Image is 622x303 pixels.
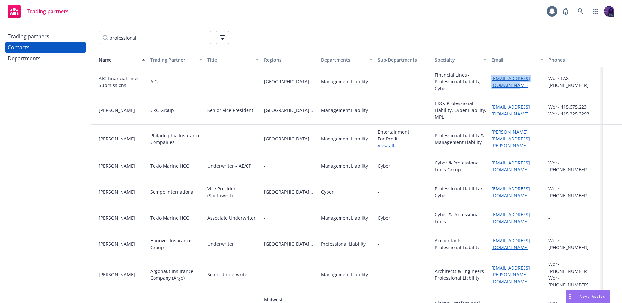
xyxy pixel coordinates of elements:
div: Architects & Engineers Professional Liability [435,268,486,281]
div: Hanover Insurance Group [150,237,202,251]
div: Management Liability [321,135,368,142]
a: [EMAIL_ADDRESS][DOMAIN_NAME] [491,237,530,250]
button: Trading Partner [148,52,204,67]
button: Specialty [432,52,489,67]
span: - [378,78,379,85]
div: Sub-Departments [378,56,429,63]
div: Vice President (Southwest) [207,185,259,199]
img: photo [604,6,614,17]
div: Management Liability [321,271,368,278]
div: Financial Lines - Professional Liability, Cyber [435,71,486,92]
div: [PERSON_NAME] [99,271,145,278]
button: Departments [318,52,375,67]
div: [PERSON_NAME] [99,214,145,221]
span: Cyber [378,214,429,221]
div: Drag to move [566,290,574,303]
div: Name [94,56,138,63]
div: Departments [321,56,365,63]
button: Regions [261,52,318,67]
div: Senior Vice President [207,107,253,114]
div: [PERSON_NAME] [99,107,145,114]
div: Trading Partner [150,56,195,63]
div: Regions [264,56,316,63]
div: Email [491,56,536,63]
button: Title [205,52,261,67]
span: - [378,271,379,278]
span: Cyber [378,163,429,169]
div: - [207,78,209,85]
span: Midwest [264,296,316,303]
div: [PERSON_NAME] [99,240,145,247]
div: - [548,214,550,221]
span: - [264,163,316,169]
span: For-Profit [378,135,429,142]
span: Nova Assist [579,294,605,299]
div: Professional Liability & Management Liability [435,132,486,146]
a: [EMAIL_ADDRESS][DOMAIN_NAME] [491,104,530,117]
div: Cyber & Professional Lines Group [435,159,486,173]
a: Report a Bug [559,5,572,18]
a: Switch app [589,5,602,18]
a: [EMAIL_ADDRESS][DOMAIN_NAME] [491,75,530,88]
div: Associate Underwriter [207,214,256,221]
div: Work: FAX [PHONE_NUMBER] [548,75,600,89]
span: - [378,107,379,114]
span: Trading partners [27,9,69,14]
span: [GEOGRAPHIC_DATA][US_STATE] [264,188,316,195]
div: Cyber & Professional Lines [435,211,486,225]
a: [EMAIL_ADDRESS][DOMAIN_NAME] [491,212,530,224]
div: Management Liability [321,214,368,221]
div: Departments [8,53,40,64]
div: [PERSON_NAME] [99,135,145,142]
span: - [264,214,316,221]
div: [PERSON_NAME] [99,188,145,195]
div: Philadelphia Insurance Companies [150,132,202,146]
div: Senior Underwriter [207,271,249,278]
div: Management Liability [321,163,368,169]
div: Work: [PHONE_NUMBER] [548,274,600,288]
button: Name [91,52,148,67]
span: - [264,271,316,278]
div: Work: [PHONE_NUMBER] [548,261,600,274]
div: Title [207,56,252,63]
div: AIG [150,78,158,85]
div: Cyber [321,188,334,195]
button: Email [489,52,546,67]
span: [GEOGRAPHIC_DATA][US_STATE] [264,240,316,247]
span: Entertainment [378,128,429,135]
span: [GEOGRAPHIC_DATA][US_STATE] [264,78,316,85]
span: - [378,188,379,195]
a: Trading partners [5,31,86,42]
div: Management Liability [321,78,368,85]
div: Work: [PHONE_NUMBER] [548,159,600,173]
a: [EMAIL_ADDRESS][DOMAIN_NAME] [491,160,530,173]
a: [EMAIL_ADDRESS][PERSON_NAME][DOMAIN_NAME] [491,265,530,285]
div: Phones [548,56,600,63]
div: - [548,135,550,142]
button: Phones [546,52,603,67]
a: Search [574,5,587,18]
span: - [378,240,379,247]
a: Contacts [5,42,86,53]
div: - [207,135,209,142]
div: Tokio Marine HCC [150,214,189,221]
div: Argonaut Insurance Company (Argo) [150,268,202,281]
div: Underwriter [207,240,234,247]
div: Contacts [8,42,29,53]
div: Specialty [435,56,479,63]
div: Sompo International [150,188,195,195]
span: [GEOGRAPHIC_DATA][US_STATE] [264,107,316,114]
a: Departments [5,53,86,64]
div: Work: [PHONE_NUMBER] [548,185,600,199]
div: Underwriter – AE/CP [207,163,251,169]
div: CRC Group [150,107,174,114]
button: Sub-Departments [375,52,432,67]
div: Work: 415.675.2231 [548,103,600,110]
button: Nova Assist [566,290,610,303]
a: [PERSON_NAME][EMAIL_ADDRESS][PERSON_NAME][DOMAIN_NAME] [491,129,530,155]
div: Professional Liability / Cyber [435,185,486,199]
div: [PERSON_NAME] [99,163,145,169]
div: Work: 415.225.3293 [548,110,600,117]
a: View all [378,142,429,149]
